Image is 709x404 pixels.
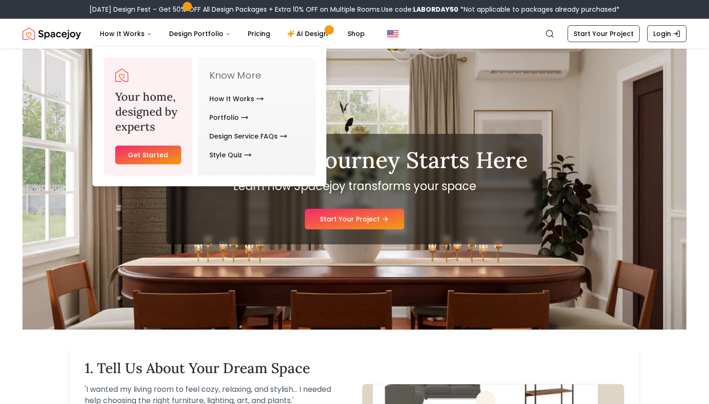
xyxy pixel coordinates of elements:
span: Use code: [381,5,458,14]
button: Design Portfolio [162,24,238,43]
nav: Main [92,24,372,43]
a: Login [647,25,687,42]
span: *Not applicable to packages already purchased* [458,5,620,14]
a: AI Design [280,24,338,43]
img: United States [387,28,399,39]
a: Start Your Project [568,25,640,42]
p: Learn how Spacejoy transforms your space [181,179,528,194]
div: [DATE] Design Fest – Get 50% OFF All Design Packages + Extra 10% OFF on Multiple Rooms. [89,5,620,14]
img: Spacejoy Logo [22,24,81,43]
a: Start Your Project [305,209,404,229]
nav: Global [22,19,687,49]
a: Pricing [240,24,278,43]
a: Shop [340,24,372,43]
b: LABORDAY50 [413,5,458,14]
h1: Your Design Journey Starts Here [181,149,528,171]
h2: 1. Tell Us About Your Dream Space [85,360,624,376]
a: Spacejoy [22,24,81,43]
button: How It Works [92,24,160,43]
